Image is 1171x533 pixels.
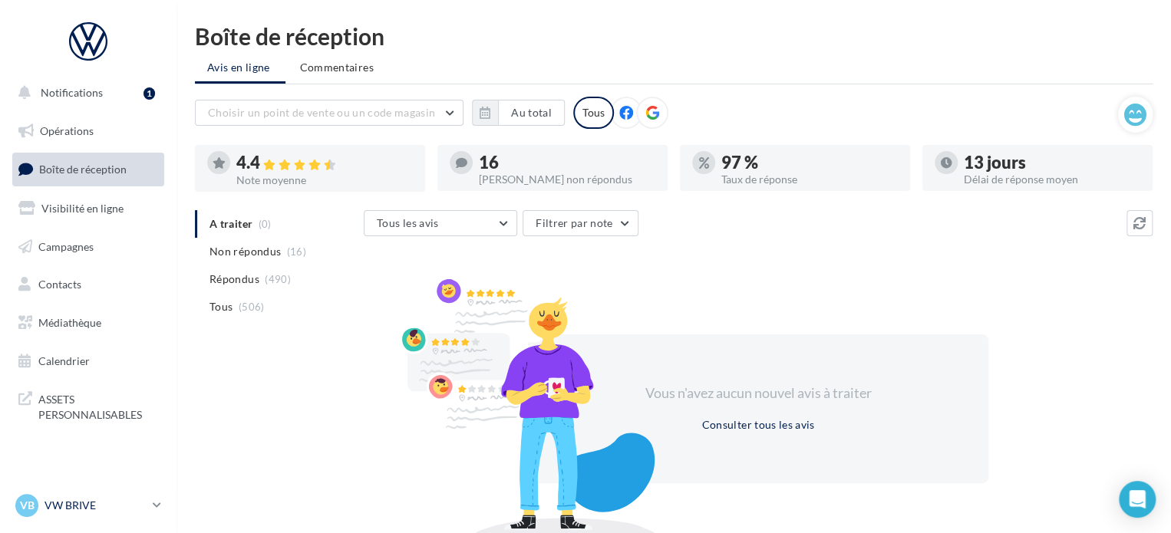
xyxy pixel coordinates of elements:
span: Contacts [38,278,81,291]
span: Non répondus [209,244,281,259]
p: VW BRIVE [45,498,147,513]
div: Open Intercom Messenger [1119,481,1156,518]
a: Médiathèque [9,307,167,339]
button: Au total [472,100,565,126]
a: Visibilité en ligne [9,192,167,225]
span: Notifications [41,86,103,99]
button: Choisir un point de vente ou un code magasin [195,100,463,126]
span: Campagnes [38,239,94,252]
span: Commentaires [300,60,374,75]
span: Visibilité en ligne [41,202,124,215]
a: Campagnes [9,231,167,263]
button: Consulter tous les avis [695,416,820,434]
a: ASSETS PERSONNALISABLES [9,383,167,428]
div: Boîte de réception [195,25,1153,48]
span: ASSETS PERSONNALISABLES [38,389,158,422]
span: VB [20,498,35,513]
span: (16) [287,245,306,258]
div: 97 % [721,154,898,171]
div: 1 [143,87,155,100]
span: Calendrier [38,354,90,367]
button: Au total [498,100,565,126]
div: 16 [479,154,655,171]
div: Taux de réponse [721,174,898,185]
span: Médiathèque [38,316,101,329]
div: Vous n'avez aucun nouvel avis à traiter [626,383,890,403]
span: (490) [265,273,291,285]
span: Choisir un point de vente ou un code magasin [208,106,435,119]
div: Note moyenne [236,175,413,186]
a: Calendrier [9,345,167,377]
span: Opérations [40,124,94,137]
div: 4.4 [236,154,413,172]
div: [PERSON_NAME] non répondus [479,174,655,185]
button: Tous les avis [364,210,517,236]
span: Tous [209,299,233,314]
a: Opérations [9,115,167,147]
div: Tous [573,97,614,129]
button: Filtrer par note [523,210,638,236]
span: (506) [239,301,265,313]
span: Tous les avis [377,216,439,229]
div: Délai de réponse moyen [964,174,1140,185]
a: Boîte de réception [9,153,167,186]
span: Répondus [209,271,259,287]
a: VB VW BRIVE [12,491,164,520]
a: Contacts [9,268,167,301]
button: Notifications 1 [9,77,161,109]
span: Boîte de réception [39,163,127,176]
div: 13 jours [964,154,1140,171]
